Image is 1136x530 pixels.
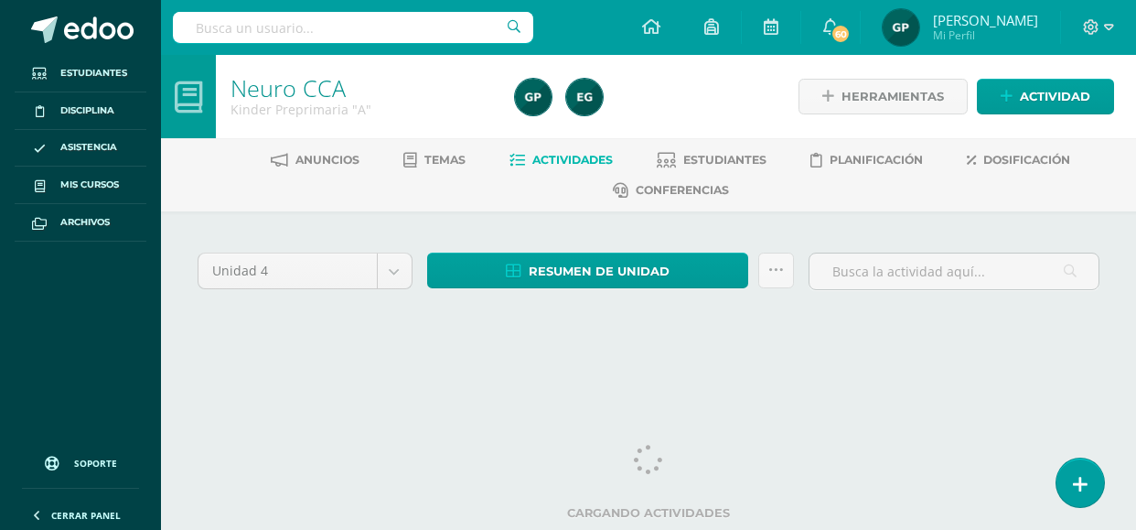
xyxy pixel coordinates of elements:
a: Temas [403,146,466,175]
span: Estudiantes [60,66,127,81]
span: Mis cursos [60,178,119,192]
a: Soporte [22,438,139,483]
a: Dosificación [967,146,1070,175]
span: Conferencias [636,183,729,197]
a: Resumen de unidad [427,253,749,288]
span: Resumen de unidad [529,254,670,288]
span: Actividades [532,153,613,167]
a: Asistencia [15,130,146,168]
img: 143e5e3a06fc6204df52ddb5c6cb0634.png [515,79,552,115]
input: Busca la actividad aquí... [809,254,1098,289]
a: Archivos [15,204,146,242]
img: 143e5e3a06fc6204df52ddb5c6cb0634.png [883,9,919,46]
span: Anuncios [295,153,359,167]
span: Actividad [1020,80,1090,114]
a: Estudiantes [15,55,146,92]
div: Kinder Preprimaria 'A' [230,101,493,118]
span: Estudiantes [683,153,766,167]
a: Mis cursos [15,167,146,204]
input: Busca un usuario... [173,12,533,43]
a: Conferencias [613,176,729,205]
span: Archivos [60,215,110,230]
span: Dosificación [983,153,1070,167]
a: Planificación [810,146,923,175]
span: Soporte [74,457,117,470]
a: Neuro CCA [230,72,346,103]
span: Unidad 4 [212,254,363,288]
a: Actividad [977,79,1114,114]
span: [PERSON_NAME] [933,11,1038,29]
span: Cerrar panel [51,509,121,522]
span: Herramientas [841,80,944,114]
a: Disciplina [15,92,146,130]
span: 60 [831,24,851,44]
a: Estudiantes [657,146,766,175]
label: Cargando actividades [198,506,1099,520]
img: 4615313cb8110bcdf70a3d7bb033b77e.png [566,79,603,115]
span: Asistencia [60,140,117,155]
span: Temas [424,153,466,167]
a: Unidad 4 [198,254,412,288]
span: Planificación [830,153,923,167]
a: Actividades [509,146,613,175]
h1: Neuro CCA [230,75,493,101]
span: Mi Perfil [933,27,1038,43]
a: Herramientas [798,79,968,114]
a: Anuncios [271,146,359,175]
span: Disciplina [60,103,114,118]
